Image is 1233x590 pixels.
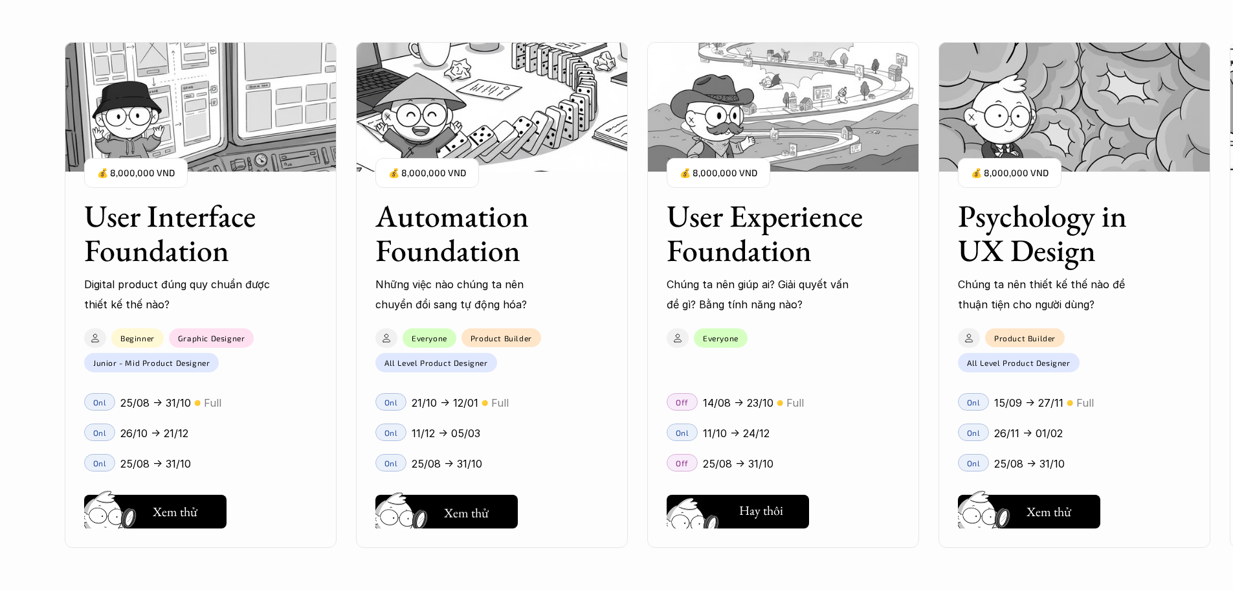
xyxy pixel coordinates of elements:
p: Chúng ta nên giúp ai? Giải quyết vấn đề gì? Bằng tính năng nào? [667,275,854,314]
p: Những việc nào chúng ta nên chuyển đổi sang tự động hóa? [375,275,563,314]
p: Graphic Designer [178,334,245,343]
p: 11/12 -> 05/03 [412,424,480,443]
h3: User Experience Foundation [667,199,867,267]
h5: Hay thôi [739,501,783,519]
p: 26/10 -> 21/12 [120,424,188,443]
p: 14/08 -> 23/10 [703,393,773,413]
p: 🟡 [194,398,201,408]
p: Digital product đúng quy chuẩn được thiết kế thế nào? [84,275,272,314]
h5: Xem thử [1027,503,1074,521]
p: Off [676,459,689,468]
p: 25/08 -> 31/10 [120,393,191,413]
button: Xem thử [84,495,227,528]
p: 🟡 [1067,398,1073,408]
p: 26/11 -> 01/02 [994,424,1063,443]
p: 🟡 [482,398,488,408]
p: 🟡 [777,398,783,408]
p: 💰 8,000,000 VND [97,165,175,182]
a: Hay thôi [667,490,809,528]
p: Everyone [412,334,447,343]
p: 21/10 -> 12/01 [412,393,478,413]
a: Xem thử [84,490,227,528]
p: Onl [384,428,398,437]
a: Xem thử [375,490,518,528]
h3: User Interface Foundation [84,199,285,267]
button: Xem thử [375,495,518,528]
p: Junior - Mid Product Designer [93,358,210,367]
a: Xem thử [958,490,1100,528]
p: Full [491,393,509,413]
h5: Xem thử [153,503,201,521]
p: 25/08 -> 31/10 [412,454,482,473]
p: 15/09 -> 27/11 [994,393,1063,413]
p: 25/08 -> 31/10 [703,454,773,473]
p: All Level Product Designer [967,358,1071,367]
p: 💰 8,000,000 VND [680,165,757,182]
p: Onl [967,459,981,468]
p: Onl [384,398,398,407]
p: Full [204,393,221,413]
p: Onl [384,459,398,468]
p: Product Builder [471,334,532,343]
p: 💰 8,000,000 VND [388,165,466,182]
p: Product Builder [994,334,1056,343]
p: 25/08 -> 31/10 [994,454,1065,473]
p: 💰 8,000,000 VND [971,165,1049,182]
h3: Psychology in UX Design [958,199,1159,267]
p: Everyone [703,334,739,343]
p: 25/08 -> 31/10 [120,454,191,473]
p: Onl [967,398,981,407]
p: Off [676,398,689,407]
p: All Level Product Designer [384,358,488,367]
h3: Automation Foundation [375,199,576,267]
h5: Xem thử [444,504,492,522]
button: Xem thử [958,495,1100,528]
p: 11/10 -> 24/12 [703,424,770,443]
p: Full [1076,393,1094,413]
p: Chúng ta nên thiết kế thế nào để thuận tiện cho người dùng? [958,275,1146,314]
p: Beginner [120,334,155,343]
button: Hay thôi [667,495,809,528]
p: Full [786,393,804,413]
p: Onl [967,428,981,437]
p: Onl [676,428,689,437]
